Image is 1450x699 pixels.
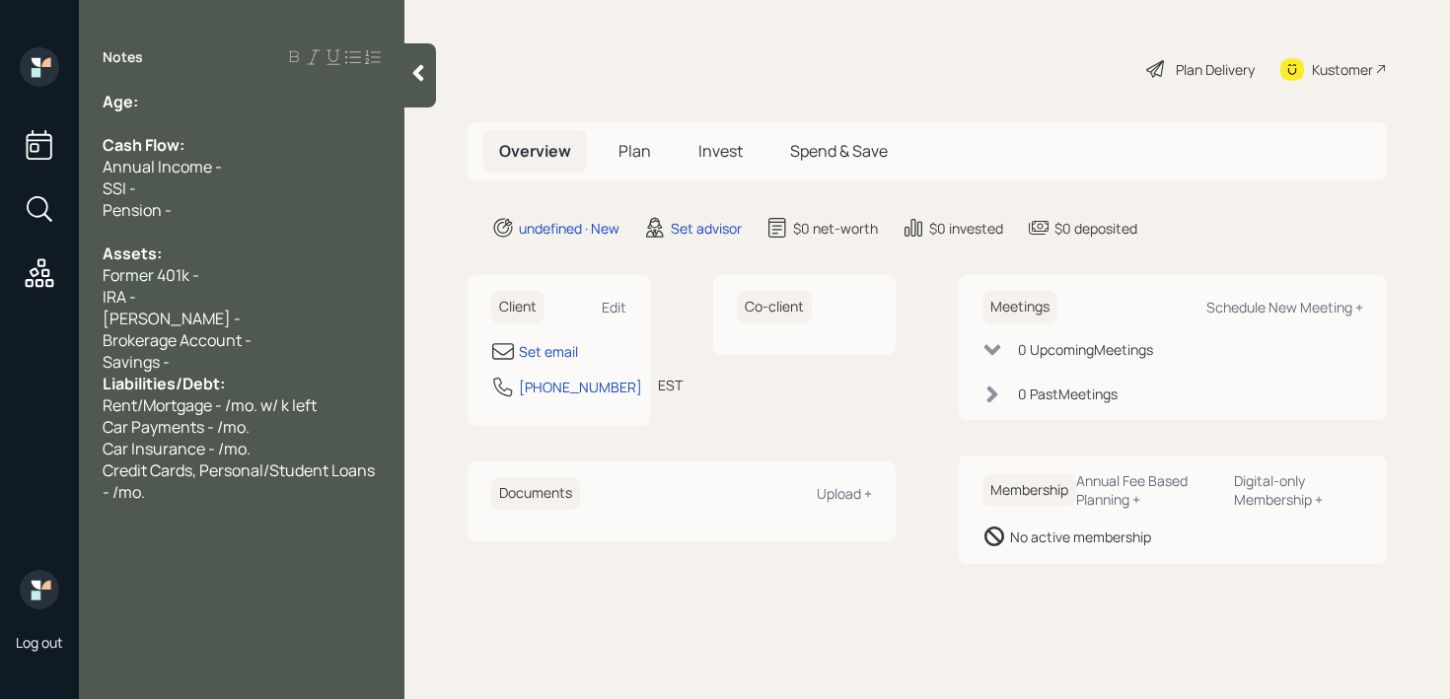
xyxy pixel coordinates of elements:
[103,243,162,264] span: Assets:
[519,377,642,397] div: [PHONE_NUMBER]
[1054,218,1137,239] div: $0 deposited
[618,140,651,162] span: Plan
[817,484,872,503] div: Upload +
[982,291,1057,323] h6: Meetings
[16,633,63,652] div: Log out
[737,291,812,323] h6: Co-client
[20,570,59,609] img: retirable_logo.png
[103,438,251,459] span: Car Insurance - /mo.
[103,264,199,286] span: Former 401k -
[1206,298,1363,316] div: Schedule New Meeting +
[103,199,172,221] span: Pension -
[491,291,544,323] h6: Client
[793,218,878,239] div: $0 net-worth
[1076,471,1218,509] div: Annual Fee Based Planning +
[698,140,743,162] span: Invest
[602,298,626,316] div: Edit
[1176,59,1255,80] div: Plan Delivery
[103,416,250,438] span: Car Payments - /mo.
[499,140,571,162] span: Overview
[103,351,170,373] span: Savings -
[671,218,742,239] div: Set advisor
[103,91,138,112] span: Age:
[1312,59,1373,80] div: Kustomer
[103,177,136,199] span: SSI -
[790,140,888,162] span: Spend & Save
[103,459,378,503] span: Credit Cards, Personal/Student Loans - /mo.
[519,341,578,362] div: Set email
[103,134,184,156] span: Cash Flow:
[103,156,222,177] span: Annual Income -
[1018,339,1153,360] div: 0 Upcoming Meeting s
[519,218,619,239] div: undefined · New
[103,286,136,308] span: IRA -
[1010,526,1151,547] div: No active membership
[658,375,683,395] div: EST
[982,474,1076,507] h6: Membership
[103,373,225,394] span: Liabilities/Debt:
[103,329,252,351] span: Brokerage Account -
[1234,471,1363,509] div: Digital-only Membership +
[103,47,143,67] label: Notes
[103,394,317,416] span: Rent/Mortgage - /mo. w/ k left
[491,477,580,510] h6: Documents
[1018,384,1118,404] div: 0 Past Meeting s
[929,218,1003,239] div: $0 invested
[103,308,241,329] span: [PERSON_NAME] -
